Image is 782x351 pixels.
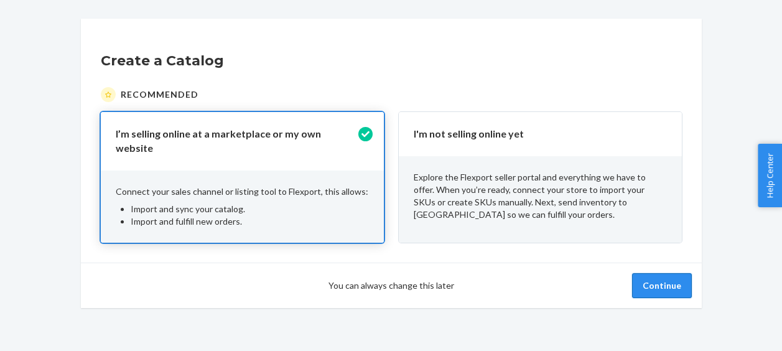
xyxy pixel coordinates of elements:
p: I’m selling online at a marketplace or my own website [116,127,354,156]
p: I'm not selling online yet [414,127,652,141]
p: Connect your sales channel or listing tool to Flexport, this allows: [116,185,369,198]
button: I’m selling online at a marketplace or my own websiteConnect your sales channel or listing tool t... [101,112,384,243]
h1: Create a Catalog [101,51,682,71]
span: Import and fulfill new orders. [131,216,242,227]
button: Continue [632,273,692,298]
p: Explore the Flexport seller portal and everything we have to offer. When you’re ready, connect yo... [414,171,667,221]
button: I'm not selling online yetExplore the Flexport seller portal and everything we have to offer. Whe... [399,112,682,243]
button: Help Center [758,144,782,207]
span: You can always change this later [328,279,454,292]
span: Import and sync your catalog. [131,204,245,214]
span: Recommended [121,88,198,101]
